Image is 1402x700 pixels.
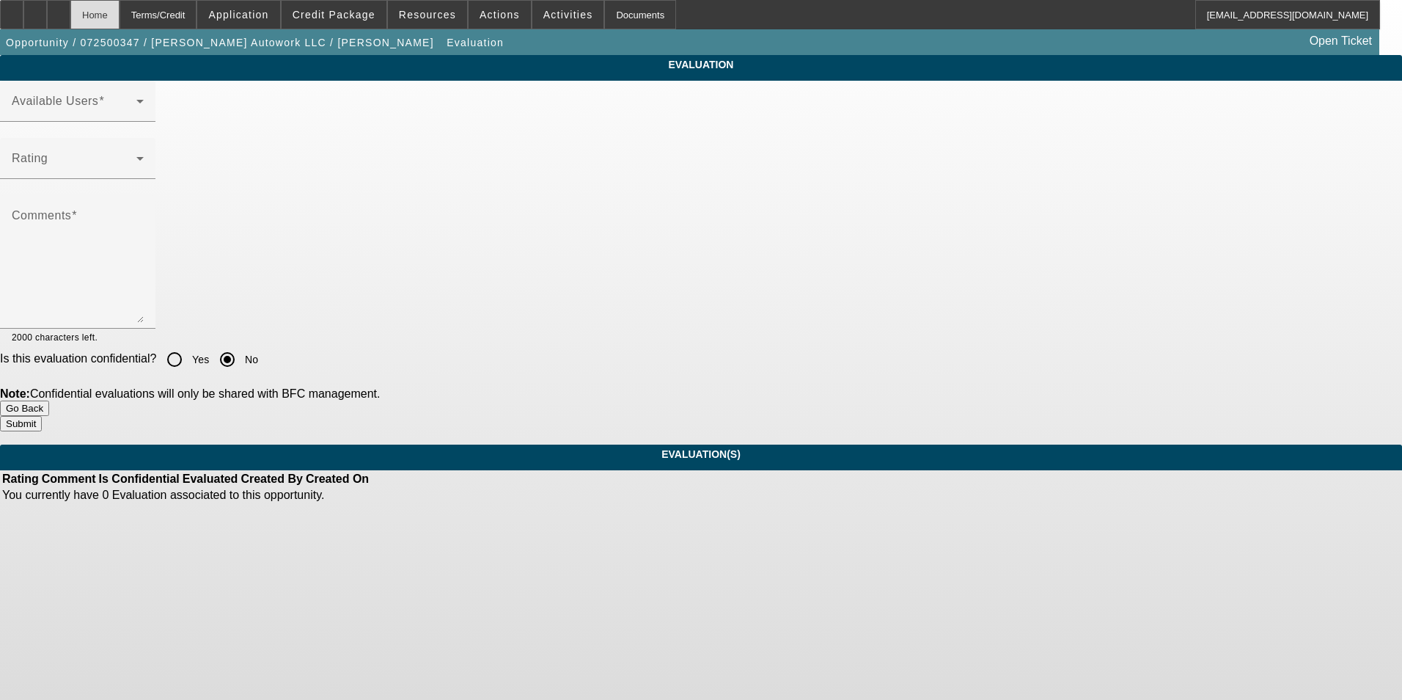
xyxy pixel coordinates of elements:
[532,1,604,29] button: Activities
[240,472,303,486] th: Created By
[12,209,71,222] mat-label: Comments
[543,9,593,21] span: Activities
[41,472,97,486] th: Comment
[399,9,456,21] span: Resources
[98,472,180,486] th: Is Confidential
[11,448,1391,460] span: Evaluation(S)
[443,29,507,56] button: Evaluation
[388,1,467,29] button: Resources
[12,95,98,107] mat-label: Available Users
[1,488,372,503] td: You currently have 0 Evaluation associated to this opportunity.
[305,472,370,486] th: Created On
[12,152,48,164] mat-label: Rating
[1304,29,1378,54] a: Open Ticket
[242,352,258,367] label: No
[189,352,210,367] label: Yes
[208,9,268,21] span: Application
[11,59,1391,70] span: Evaluation
[1,472,40,486] th: Rating
[282,1,386,29] button: Credit Package
[469,1,531,29] button: Actions
[447,37,504,48] span: Evaluation
[197,1,279,29] button: Application
[182,472,239,486] th: Evaluated
[293,9,375,21] span: Credit Package
[480,9,520,21] span: Actions
[6,37,434,48] span: Opportunity / 072500347 / [PERSON_NAME] Autowork LLC / [PERSON_NAME]
[12,329,98,345] mat-hint: 2000 characters left.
